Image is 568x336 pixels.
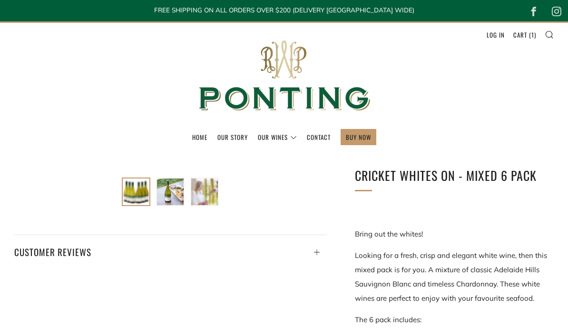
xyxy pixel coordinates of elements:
p: The 6 pack includes: [355,313,554,327]
button: Load image into Gallery viewer, CRICKET WHITES ON - MIXED 6 PACK [122,178,150,206]
a: Customer Reviews [14,235,326,260]
p: Bring out the whites! [355,227,554,241]
img: Ponting Wines [189,23,379,129]
a: Cart (1) [513,27,536,42]
span: 1 [531,30,534,40]
img: Load image into Gallery viewer, CRICKET WHITES ON - MIXED 6 PACK [123,178,149,205]
img: Load image into Gallery viewer, CRICKET WHITES ON - MIXED 6 PACK [191,178,218,205]
p: Looking for a fresh, crisp and elegant white wine, then this mixed pack is for you. A mixture of ... [355,248,554,306]
a: BUY NOW [346,129,371,145]
a: Contact [307,129,331,145]
a: Log in [487,27,505,42]
img: Load image into Gallery viewer, CRICKET WHITES ON - MIXED 6 PACK [157,178,184,205]
a: Our Wines [258,129,297,145]
a: Home [192,129,207,145]
h1: CRICKET WHITES ON - MIXED 6 PACK [355,166,554,186]
h4: Customer Reviews [14,244,326,260]
a: Our Story [217,129,248,145]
